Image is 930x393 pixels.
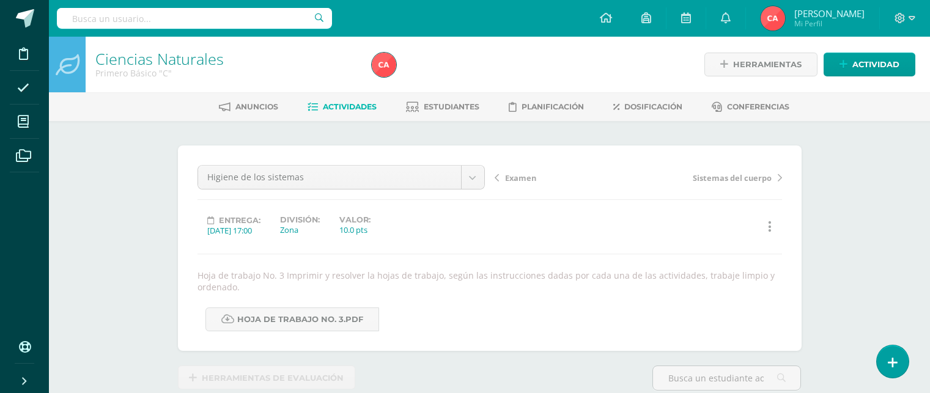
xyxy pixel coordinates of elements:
a: Herramientas [704,53,817,76]
label: División: [280,215,320,224]
input: Busca un usuario... [57,8,332,29]
a: Ciencias Naturales [95,48,224,69]
img: 1595d55a01a9df92a2b7a1c66a1479be.png [761,6,785,31]
a: Conferencias [712,97,789,117]
a: Estudiantes [406,97,479,117]
span: Dosificación [624,102,682,111]
span: Sistemas del cuerpo [693,172,772,183]
span: Planificación [522,102,584,111]
a: Sistemas del cuerpo [638,171,782,183]
img: 1595d55a01a9df92a2b7a1c66a1479be.png [372,53,396,77]
a: Anuncios [219,97,278,117]
span: Examen [505,172,536,183]
div: Zona [280,224,320,235]
span: Actividad [852,53,899,76]
span: Higiene de los sistemas [207,166,452,189]
input: Busca un estudiante aquí... [653,366,800,390]
div: Hoja de trabajo No. 3 Imprimir y resolver la hojas de trabajo, según las instrucciones dadas por ... [193,270,787,293]
span: Herramientas [733,53,802,76]
span: Entrega: [219,216,260,225]
div: Primero Básico 'C' [95,67,357,79]
span: Estudiantes [424,102,479,111]
span: Herramientas de evaluación [202,367,344,389]
span: Actividades [323,102,377,111]
span: Conferencias [727,102,789,111]
a: Dosificación [613,97,682,117]
div: 10.0 pts [339,224,371,235]
a: Examen [495,171,638,183]
span: [PERSON_NAME] [794,7,865,20]
a: Planificación [509,97,584,117]
a: Higiene de los sistemas [198,166,484,189]
a: Actividad [824,53,915,76]
span: Anuncios [235,102,278,111]
a: Actividades [308,97,377,117]
span: Mi Perfil [794,18,865,29]
a: Hoja de trabajo No. 3.pdf [205,307,379,331]
label: Valor: [339,215,371,224]
div: [DATE] 17:00 [207,225,260,236]
h1: Ciencias Naturales [95,50,357,67]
